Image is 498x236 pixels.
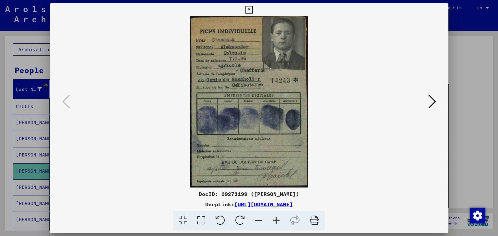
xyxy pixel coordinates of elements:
[234,201,293,208] a: [URL][DOMAIN_NAME]
[50,200,448,208] div: DeepLink:
[470,208,485,223] img: Change consent
[50,190,448,198] div: DocID: 69272199 ([PERSON_NAME])
[72,16,426,188] img: 001.jpg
